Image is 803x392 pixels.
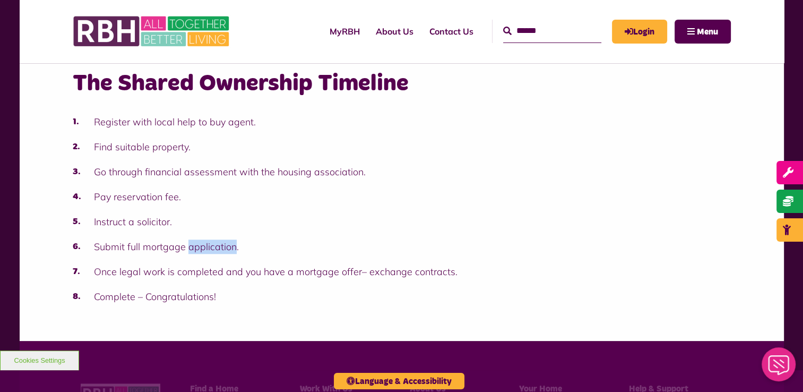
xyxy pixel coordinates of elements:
[73,190,731,204] li: Pay reservation fee.
[73,140,731,154] li: Find suitable property.
[73,289,731,304] li: Complete – Congratulations!
[322,17,368,46] a: MyRBH
[334,373,464,389] button: Language & Accessibility
[73,265,731,279] li: Once legal work is completed and you have a mortgage offer– exchange contracts.
[755,344,803,392] iframe: Netcall Web Assistant for live chat
[73,11,232,52] img: RBH
[368,17,421,46] a: About Us
[612,20,667,44] a: MyRBH
[73,240,731,254] li: Submit full mortgage application.
[675,20,731,44] button: Navigation
[73,115,731,129] li: Register with local help to buy agent.
[73,215,731,229] li: Instruct a solicitor.
[503,20,601,42] input: Search
[73,165,731,179] li: Go through financial assessment with the housing association.
[697,28,718,36] span: Menu
[73,69,731,99] h2: The Shared Ownership Timeline
[421,17,481,46] a: Contact Us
